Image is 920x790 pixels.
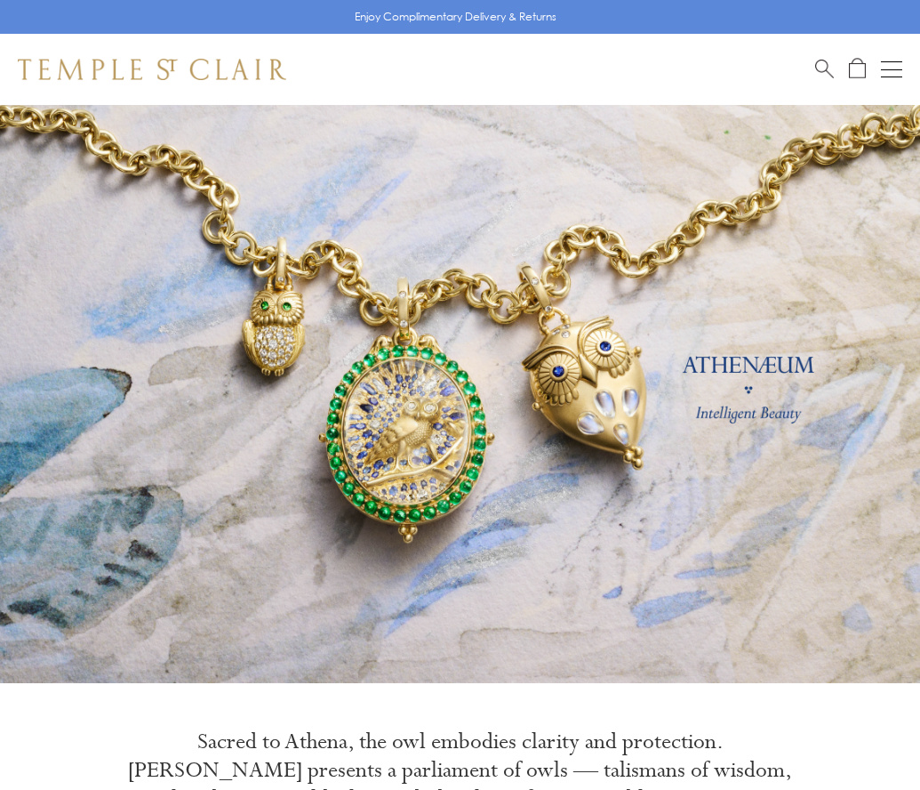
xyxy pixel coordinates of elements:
img: Temple St. Clair [18,59,286,80]
button: Open navigation [881,59,902,80]
a: Open Shopping Bag [849,58,866,80]
p: Enjoy Complimentary Delivery & Returns [355,8,556,26]
a: Search [815,58,834,80]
